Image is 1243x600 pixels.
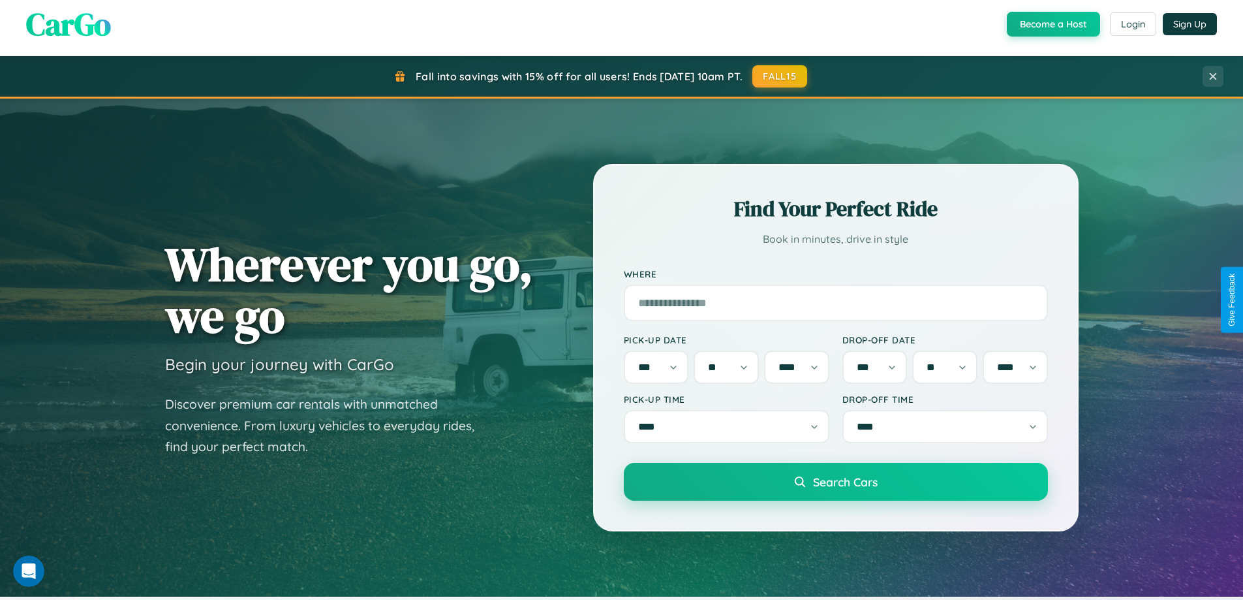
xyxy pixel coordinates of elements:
button: Become a Host [1007,12,1100,37]
span: CarGo [26,3,111,46]
label: Drop-off Date [842,334,1048,345]
label: Drop-off Time [842,394,1048,405]
p: Book in minutes, drive in style [624,230,1048,249]
div: Give Feedback [1227,274,1236,326]
button: Search Cars [624,463,1048,501]
span: Search Cars [813,475,878,489]
button: Login [1110,12,1156,36]
button: Sign Up [1163,13,1217,35]
h2: Find Your Perfect Ride [624,195,1048,223]
h3: Begin your journey with CarGo [165,355,394,374]
iframe: Intercom live chat [13,556,44,587]
button: FALL15 [752,65,807,87]
label: Pick-up Date [624,334,829,345]
p: Discover premium car rentals with unmatched convenience. From luxury vehicles to everyday rides, ... [165,394,491,458]
span: Fall into savings with 15% off for all users! Ends [DATE] 10am PT. [416,70,743,83]
label: Pick-up Time [624,394,829,405]
label: Where [624,268,1048,279]
h1: Wherever you go, we go [165,238,533,341]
